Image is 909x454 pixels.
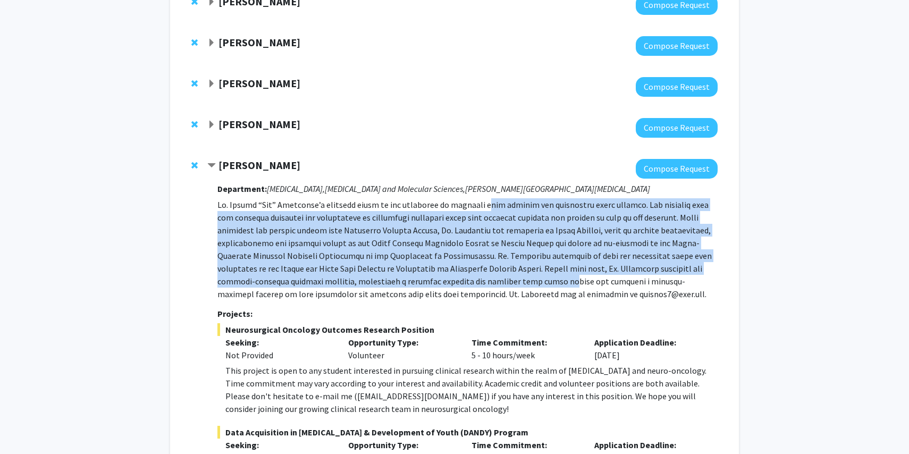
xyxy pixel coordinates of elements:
span: Remove Jean Kim from bookmarks [191,79,198,88]
p: Application Deadline: [594,336,702,349]
p: Seeking: [225,439,333,451]
strong: Projects: [217,308,252,319]
button: Compose Request to Jean Kim [636,77,718,97]
button: Compose Request to Karen Fleming [636,36,718,56]
div: Volunteer [340,336,464,361]
button: Compose Request to Raj Mukherjee [636,159,718,179]
p: Opportunity Type: [348,439,456,451]
span: Neurosurgical Oncology Outcomes Research Position [217,323,718,336]
strong: [PERSON_NAME] [218,77,300,90]
i: [MEDICAL_DATA] and Molecular Sciences, [325,183,465,194]
p: Time Commitment: [472,336,579,349]
p: Opportunity Type: [348,336,456,349]
span: Contract Raj Mukherjee Bookmark [207,162,216,170]
p: Lo. Ipsumd “Sit” Ametconse’a elitsedd eiusm te inc utlaboree do magnaali enim adminim ven quisnos... [217,198,718,300]
div: Not Provided [225,349,333,361]
p: Time Commitment: [472,439,579,451]
i: [MEDICAL_DATA], [267,183,325,194]
strong: [PERSON_NAME] [218,36,300,49]
span: Remove Karen Fleming from bookmarks [191,38,198,47]
p: Application Deadline: [594,439,702,451]
div: 5 - 10 hours/week [464,336,587,361]
span: Data Acquisition in [MEDICAL_DATA] & Development of Youth (DANDY) Program [217,426,718,439]
span: Expand Karen Fleming Bookmark [207,39,216,47]
strong: [PERSON_NAME] [218,158,300,172]
div: [DATE] [586,336,710,361]
p: Seeking: [225,336,333,349]
span: Expand Jean Kim Bookmark [207,80,216,88]
button: Compose Request to Joann Bodurtha [636,118,718,138]
iframe: Chat [8,406,45,446]
strong: [PERSON_NAME] [218,117,300,131]
span: Remove Raj Mukherjee from bookmarks [191,161,198,170]
div: This project is open to any student interested in pursuing clinical research within the realm of ... [225,364,718,415]
span: Remove Joann Bodurtha from bookmarks [191,120,198,129]
i: [PERSON_NAME][GEOGRAPHIC_DATA][MEDICAL_DATA] [465,183,650,194]
span: Expand Joann Bodurtha Bookmark [207,121,216,129]
strong: Department: [217,183,267,194]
